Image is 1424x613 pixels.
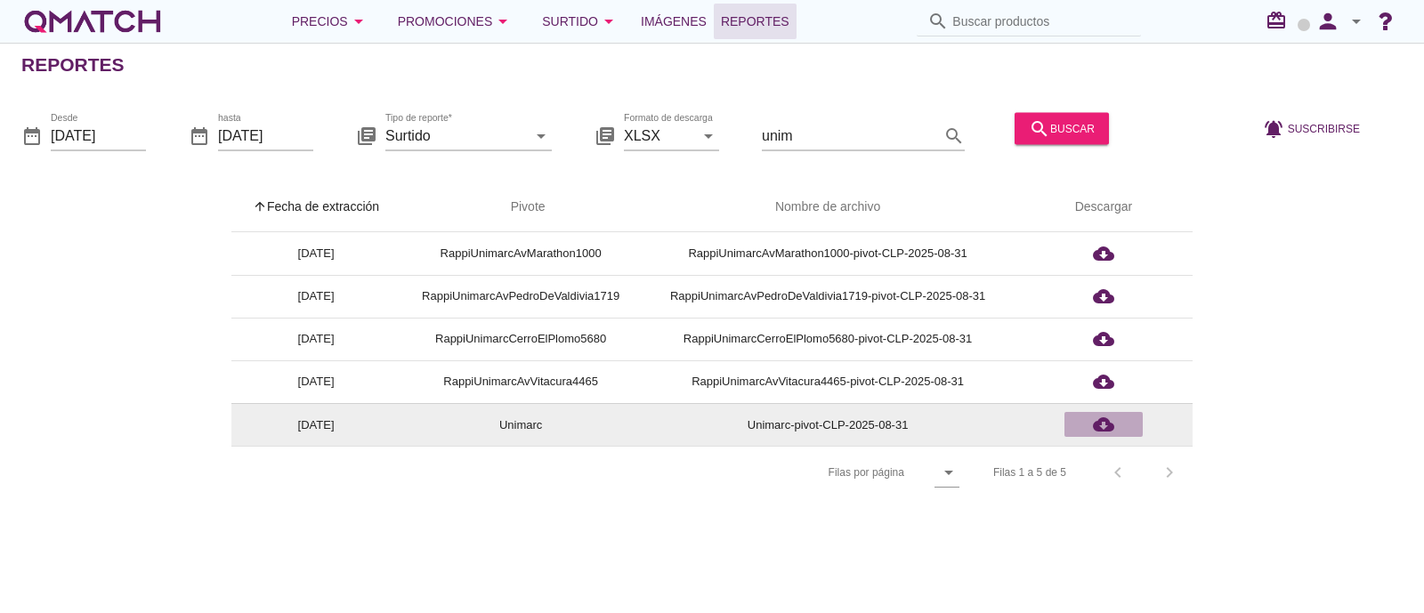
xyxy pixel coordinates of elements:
button: Precios [278,4,384,39]
td: Unimarc [400,403,641,446]
i: person [1310,9,1346,34]
th: Nombre de archivo: Not sorted. [641,182,1015,232]
input: Tipo de reporte* [385,121,527,149]
th: Fecha de extracción: Sorted ascending. Activate to sort descending. [231,182,400,232]
button: buscar [1015,112,1109,144]
i: redeem [1266,10,1294,31]
a: Imágenes [634,4,714,39]
i: arrow_drop_down [1346,11,1367,32]
td: [DATE] [231,275,400,318]
i: date_range [189,125,210,146]
i: cloud_download [1093,286,1114,307]
i: arrow_upward [253,199,267,214]
i: library_books [595,125,616,146]
a: white-qmatch-logo [21,4,164,39]
i: cloud_download [1093,243,1114,264]
div: Filas por página [651,447,959,498]
i: arrow_drop_down [698,125,719,146]
span: Imágenes [641,11,707,32]
i: arrow_drop_down [492,11,514,32]
td: [DATE] [231,318,400,360]
i: cloud_download [1093,328,1114,350]
i: search [943,125,965,146]
i: search [927,11,949,32]
button: Promociones [384,4,529,39]
h2: Reportes [21,51,125,79]
i: arrow_drop_down [348,11,369,32]
th: Descargar: Not sorted. [1015,182,1193,232]
i: cloud_download [1093,371,1114,392]
td: RappiUnimarcAvPedroDeValdivia1719 [400,275,641,318]
td: RappiUnimarcAvVitacura4465-pivot-CLP-2025-08-31 [641,360,1015,403]
button: Suscribirse [1249,112,1374,144]
td: RappiUnimarcAvPedroDeValdivia1719-pivot-CLP-2025-08-31 [641,275,1015,318]
div: buscar [1029,117,1095,139]
span: Suscribirse [1288,120,1360,136]
td: RappiUnimarcCerroElPlomo5680 [400,318,641,360]
div: Promociones [398,11,514,32]
input: Buscar productos [952,7,1130,36]
input: Desde [51,121,146,149]
i: library_books [356,125,377,146]
input: hasta [218,121,313,149]
input: Filtrar por texto [762,121,940,149]
i: cloud_download [1093,414,1114,435]
i: date_range [21,125,43,146]
td: RappiUnimarcAvMarathon1000 [400,232,641,275]
td: RappiUnimarcCerroElPlomo5680-pivot-CLP-2025-08-31 [641,318,1015,360]
i: search [1029,117,1050,139]
div: Filas 1 a 5 de 5 [993,464,1066,480]
button: Surtido [528,4,634,39]
i: notifications_active [1263,117,1288,139]
i: arrow_drop_down [530,125,552,146]
div: Precios [292,11,369,32]
td: RappiUnimarcAvVitacura4465 [400,360,641,403]
i: arrow_drop_down [598,11,619,32]
td: [DATE] [231,360,400,403]
td: RappiUnimarcAvMarathon1000-pivot-CLP-2025-08-31 [641,232,1015,275]
td: [DATE] [231,232,400,275]
td: [DATE] [231,403,400,446]
th: Pivote: Not sorted. Activate to sort ascending. [400,182,641,232]
input: Formato de descarga [624,121,694,149]
span: Reportes [721,11,789,32]
div: Surtido [542,11,619,32]
td: Unimarc-pivot-CLP-2025-08-31 [641,403,1015,446]
i: arrow_drop_down [938,462,959,483]
a: Reportes [714,4,797,39]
